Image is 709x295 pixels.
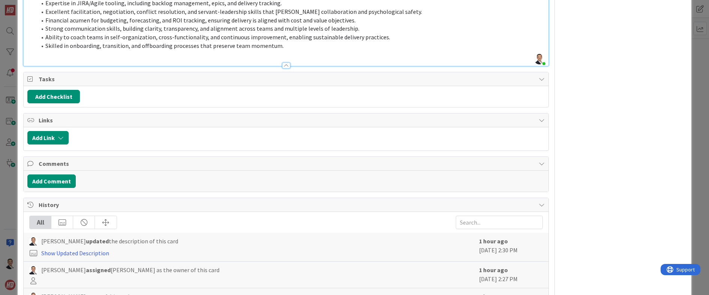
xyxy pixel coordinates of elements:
[479,266,508,274] b: 1 hour ago
[479,237,508,245] b: 1 hour ago
[45,8,422,15] span: Excellent facilitation, negotiation, conflict resolution, and servant-leadership skills that [PER...
[45,33,390,41] span: Ability to coach teams in self-organization, cross-functionality, and continuous improvement, ena...
[16,1,34,10] span: Support
[45,16,356,24] span: Financial acumen for budgeting, forecasting, and ROI tracking, ensuring delivery is aligned with ...
[27,90,80,103] button: Add Checklist
[45,25,359,32] span: Strong communication skills, building clarity, transparency, and alignment across teams and multi...
[456,216,543,229] input: Search...
[86,237,109,245] b: updated
[86,266,111,274] b: assigned
[29,266,38,274] img: SL
[39,159,535,168] span: Comments
[30,216,51,229] div: All
[39,116,535,125] span: Links
[479,265,543,284] div: [DATE] 2:27 PM
[534,54,545,64] img: UCWZD98YtWJuY0ewth2JkLzM7ZIabXpM.png
[27,131,69,145] button: Add Link
[29,237,38,246] img: SL
[479,237,543,258] div: [DATE] 2:30 PM
[41,249,109,257] a: Show Updated Description
[41,237,178,246] span: [PERSON_NAME] the description of this card
[27,174,76,188] button: Add Comment
[41,265,219,274] span: [PERSON_NAME] [PERSON_NAME] as the owner of this card
[39,200,535,209] span: History
[39,74,535,83] span: Tasks
[45,42,284,49] span: Skilled in onboarding, transition, and offboarding processes that preserve team momentum.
